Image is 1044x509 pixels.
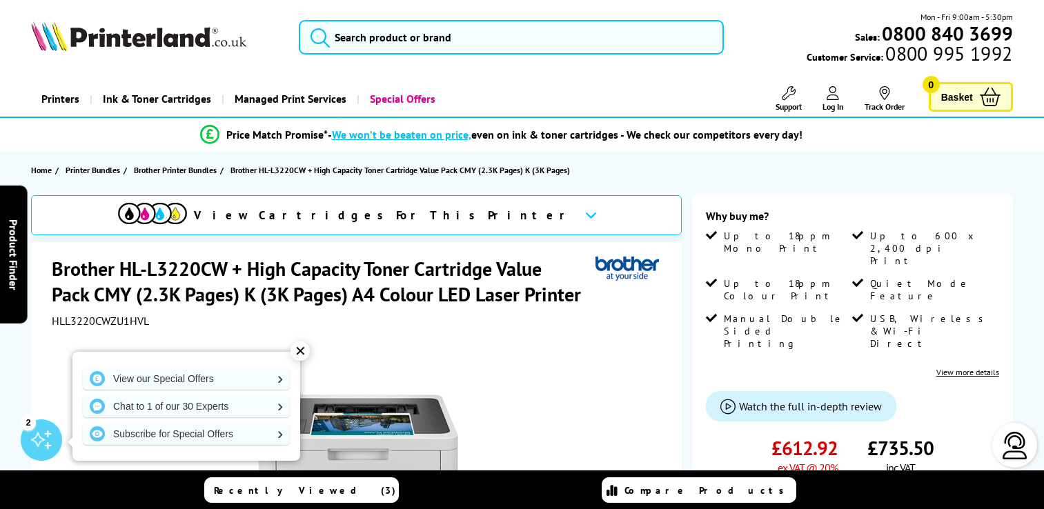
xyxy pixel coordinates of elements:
b: 0800 840 3699 [882,21,1013,46]
img: Brother [595,256,659,281]
span: 0800 995 1992 [883,47,1012,60]
div: - even on ink & toner cartridges - We check our competitors every day! [328,128,802,141]
img: user-headset-light.svg [1001,432,1029,459]
span: Price Match Promise* [226,128,328,141]
span: Product Finder [7,219,21,290]
span: View Cartridges For This Printer [194,208,573,223]
a: 0800 840 3699 [880,27,1013,40]
span: Basket [941,88,973,106]
span: 0 [923,76,940,93]
span: Log In [823,101,844,112]
span: Up to 18ppm Mono Print [724,230,849,254]
a: Compare Products [602,477,796,503]
span: Brother Printer Bundles [134,163,217,177]
span: £612.92 [771,435,838,461]
div: 2 [21,415,36,430]
span: Brother HL-L3220CW + High Capacity Toner Cartridge Value Pack CMY (2.3K Pages) K (3K Pages) [230,165,570,175]
span: Ink & Toner Cartridges [103,81,211,117]
span: Watch the full in-depth review [739,399,882,413]
span: Sales: [855,30,880,43]
span: Quiet Mode Feature [870,277,996,302]
span: USB, Wireless & Wi-Fi Direct [870,312,996,350]
a: Chat to 1 of our 30 Experts [83,395,290,417]
a: View more details [936,367,999,377]
a: Ink & Toner Cartridges [90,81,221,117]
a: View our Special Offers [83,368,290,390]
span: Manual Double Sided Printing [724,312,849,350]
a: Managed Print Services [221,81,357,117]
img: Printerland Logo [31,21,246,51]
span: Support [776,101,802,112]
a: Printers [31,81,90,117]
input: Search product or brand [299,20,724,54]
span: ex VAT @ 20% [778,461,838,475]
a: Recently Viewed (3) [204,477,399,503]
span: We won’t be beaten on price, [332,128,471,141]
span: Compare Products [624,484,791,497]
div: ✕ [290,341,310,361]
a: Support [776,86,802,112]
span: Up to 600 x 2,400 dpi Print [870,230,996,267]
a: Brother Printer Bundles [134,163,220,177]
h1: Brother HL-L3220CW + High Capacity Toner Cartridge Value Pack CMY (2.3K Pages) K (3K Pages) A4 Co... [52,256,595,307]
a: Special Offers [357,81,446,117]
a: Track Order [865,86,905,112]
img: cmyk-icon.svg [118,203,187,224]
span: Home [31,163,52,177]
span: HLL3220CWZU1HVL [52,314,149,328]
li: modal_Promise [7,123,996,147]
a: Log In [823,86,844,112]
a: Basket 0 [929,82,1013,112]
span: inc VAT [886,461,915,475]
a: Printerland Logo [31,21,282,54]
span: £735.50 [867,435,934,461]
div: Why buy me? [706,209,998,230]
span: Printer Bundles [66,163,120,177]
a: Subscribe for Special Offers [83,423,290,445]
span: Customer Service: [807,47,1012,63]
span: Mon - Fri 9:00am - 5:30pm [920,10,1013,23]
span: Up to 18ppm Colour Print [724,277,849,302]
a: Printer Bundles [66,163,124,177]
span: Recently Viewed (3) [214,484,396,497]
a: Home [31,163,55,177]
